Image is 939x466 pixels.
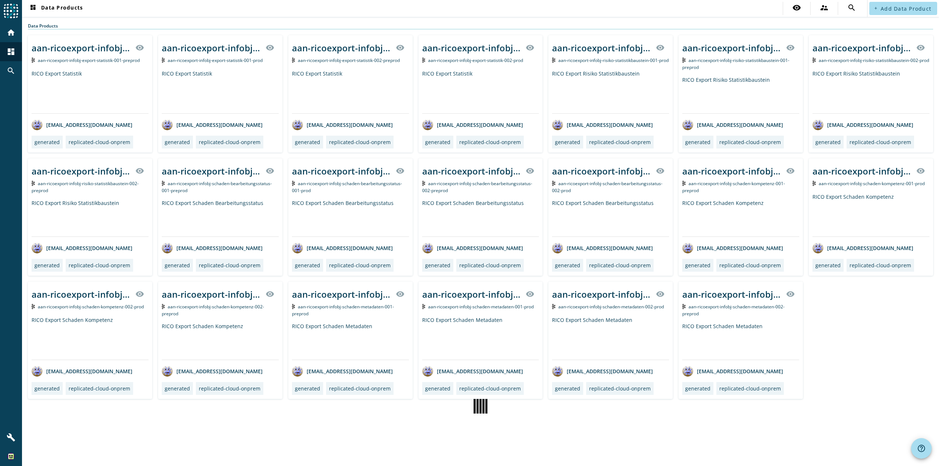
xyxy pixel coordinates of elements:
img: Kafka Topic: aan-ricoexport-infobj-schaden-kompetenz-002-preprod [162,304,165,309]
mat-icon: add [874,6,878,10]
mat-icon: visibility [526,290,534,298]
div: [EMAIL_ADDRESS][DOMAIN_NAME] [162,242,263,253]
mat-icon: visibility [135,290,144,298]
div: replicated-cloud-onprem [589,385,651,392]
div: generated [425,262,450,269]
img: avatar [162,119,173,130]
div: aan-ricoexport-infobj-schaden-kompetenz-001-_stage_ [682,165,782,177]
div: replicated-cloud-onprem [719,262,781,269]
div: RICO Export Statistik [422,70,539,113]
mat-icon: home [7,28,15,37]
div: replicated-cloud-onprem [69,385,130,392]
div: generated [425,385,450,392]
div: generated [685,262,710,269]
div: generated [425,139,450,146]
div: aan-ricoexport-infobj-schaden-kompetenz-002-_stage_ [162,288,261,300]
div: generated [555,385,580,392]
img: avatar [292,366,303,377]
div: RICO Export Schaden Kompetenz [812,193,929,236]
div: RICO Export Schaden Metadaten [552,316,669,360]
span: Kafka Topic: aan-ricoexport-infobj-risiko-statistikbaustein-001-prod [558,57,669,63]
span: Data Products [29,4,83,13]
img: avatar [32,242,43,253]
div: replicated-cloud-onprem [329,262,391,269]
div: generated [555,262,580,269]
div: aan-ricoexport-infobj-schaden-metadaten-001-_stage_ [292,288,391,300]
div: [EMAIL_ADDRESS][DOMAIN_NAME] [812,242,913,253]
span: Kafka Topic: aan-ricoexport-infobj-schaden-kompetenz-001-prod [819,180,925,187]
mat-icon: visibility [656,43,665,52]
div: replicated-cloud-onprem [589,262,651,269]
span: Kafka Topic: aan-ricoexport-infobj-risiko-statistikbaustein-001-preprod [682,57,789,70]
div: aan-ricoexport-infobj-schaden-metadaten-002-_stage_ [682,288,782,300]
div: aan-ricoexport-infobj-schaden-metadaten-002-_stage_ [552,288,651,300]
mat-icon: visibility [266,43,274,52]
div: replicated-cloud-onprem [719,139,781,146]
mat-icon: visibility [266,166,274,175]
div: [EMAIL_ADDRESS][DOMAIN_NAME] [422,366,523,377]
div: replicated-cloud-onprem [589,139,651,146]
div: generated [555,139,580,146]
img: Kafka Topic: aan-ricoexport-infobj-schaden-kompetenz-001-preprod [682,181,686,186]
span: Kafka Topic: aan-ricoexport-infobj-export-statistik-001-prod [168,57,263,63]
img: avatar [422,119,433,130]
span: Kafka Topic: aan-ricoexport-infobj-export-statistik-002-preprod [298,57,400,63]
span: Kafka Topic: aan-ricoexport-infobj-schaden-kompetenz-002-prod [38,304,144,310]
mat-icon: visibility [396,290,405,298]
div: [EMAIL_ADDRESS][DOMAIN_NAME] [812,119,913,130]
div: [EMAIL_ADDRESS][DOMAIN_NAME] [32,119,132,130]
div: generated [295,139,320,146]
img: Kafka Topic: aan-ricoexport-infobj-schaden-metadaten-001-prod [422,304,425,309]
div: aan-ricoexport-infobj-export-statistik-001-_stage_ [162,42,261,54]
span: Kafka Topic: aan-ricoexport-infobj-schaden-metadaten-001-preprod [292,304,394,317]
div: RICO Export Schaden Kompetenz [162,323,279,360]
div: RICO Export Statistik [32,70,149,113]
div: RICO Export Risiko Statistikbaustein [552,70,669,113]
img: avatar [552,119,563,130]
img: Kafka Topic: aan-ricoexport-infobj-schaden-metadaten-002-prod [552,304,555,309]
img: Kafka Topic: aan-ricoexport-infobj-schaden-bearbeitungsstatus-001-prod [292,181,295,186]
span: Kafka Topic: aan-ricoexport-infobj-schaden-metadaten-002-preprod [682,304,785,317]
img: avatar [422,242,433,253]
img: Kafka Topic: aan-ricoexport-infobj-risiko-statistikbaustein-001-preprod [682,58,686,63]
div: aan-ricoexport-infobj-schaden-metadaten-001-_stage_ [422,288,522,300]
div: aan-ricoexport-infobj-export-statistik-002-_stage_ [292,42,391,54]
img: avatar [32,366,43,377]
mat-icon: visibility [786,166,795,175]
div: generated [165,139,190,146]
mat-icon: visibility [135,166,144,175]
div: RICO Export Statistik [292,70,409,113]
img: avatar [682,366,693,377]
img: avatar [32,119,43,130]
img: Kafka Topic: aan-ricoexport-infobj-schaden-kompetenz-001-prod [812,181,816,186]
mat-icon: visibility [656,290,665,298]
div: [EMAIL_ADDRESS][DOMAIN_NAME] [682,119,783,130]
div: RICO Export Schaden Kompetenz [32,316,149,360]
div: generated [295,385,320,392]
img: Kafka Topic: aan-ricoexport-infobj-schaden-metadaten-002-preprod [682,304,686,309]
img: avatar [682,119,693,130]
div: RICO Export Schaden Bearbeitungsstatus [292,199,409,236]
span: Kafka Topic: aan-ricoexport-infobj-schaden-bearbeitungsstatus-001-preprod [162,180,272,194]
mat-icon: visibility [396,43,405,52]
div: RICO Export Risiko Statistikbaustein [812,70,929,113]
span: Kafka Topic: aan-ricoexport-infobj-schaden-kompetenz-002-preprod [162,304,264,317]
div: [EMAIL_ADDRESS][DOMAIN_NAME] [32,366,132,377]
mat-icon: visibility [792,3,801,12]
div: [EMAIL_ADDRESS][DOMAIN_NAME] [422,119,523,130]
div: aan-ricoexport-infobj-export-statistik-002-_stage_ [422,42,522,54]
img: Kafka Topic: aan-ricoexport-infobj-export-statistik-001-prod [162,58,165,63]
div: aan-ricoexport-infobj-schaden-kompetenz-001-_stage_ [812,165,912,177]
div: RICO Export Schaden Bearbeitungsstatus [162,199,279,236]
img: avatar [292,242,303,253]
div: [EMAIL_ADDRESS][DOMAIN_NAME] [682,366,783,377]
img: avatar [422,366,433,377]
div: generated [34,385,60,392]
div: replicated-cloud-onprem [199,262,260,269]
div: replicated-cloud-onprem [850,262,911,269]
div: [EMAIL_ADDRESS][DOMAIN_NAME] [552,119,653,130]
div: replicated-cloud-onprem [719,385,781,392]
img: avatar [812,242,823,253]
div: generated [815,139,841,146]
div: replicated-cloud-onprem [199,139,260,146]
